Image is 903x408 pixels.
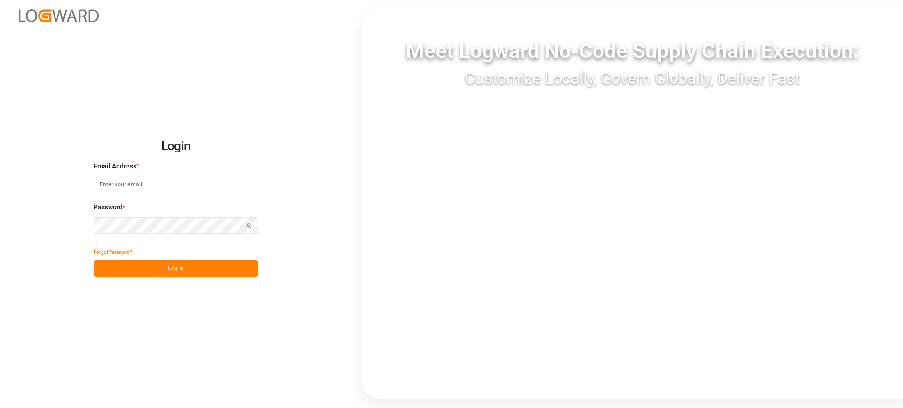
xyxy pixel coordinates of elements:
span: Password [94,202,123,212]
div: Meet Logward No-Code Supply Chain Execution: [361,35,903,66]
span: Email Address [94,161,136,171]
button: Forgot Password? [94,244,132,260]
img: Logward_new_orange.png [19,9,99,22]
input: Enter your email [94,176,258,192]
button: Log In [94,260,258,277]
div: Customize Locally, Govern Globally, Deliver Fast [361,66,903,90]
h2: Login [94,131,258,161]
